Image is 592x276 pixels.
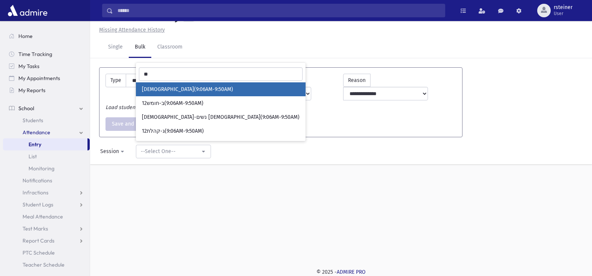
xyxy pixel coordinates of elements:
[3,150,90,162] a: List
[3,235,90,247] a: Report Cards
[3,174,90,187] a: Notifications
[95,145,130,158] button: Session
[3,211,90,223] a: Meal Attendance
[6,3,49,18] img: AdmirePro
[3,138,87,150] a: Entry
[102,103,460,111] div: Load students to select
[99,27,165,33] u: Missing Attendance History
[96,27,165,33] a: Missing Attendance History
[23,261,65,268] span: Teacher Schedule
[102,37,129,58] a: Single
[18,105,34,112] span: School
[23,249,55,256] span: PTC Schedule
[3,60,90,72] a: My Tasks
[23,177,52,184] span: Notifications
[3,126,90,138] a: Attendance
[136,145,211,158] button: --Select One--
[105,117,153,131] button: Save and Print
[142,127,204,135] span: 12ג-קהלת(9:06AM-9:50AM)
[18,63,39,70] span: My Tasks
[141,147,200,155] div: --Select One--
[3,223,90,235] a: Test Marks
[100,147,119,155] div: Session
[23,225,48,232] span: Test Marks
[102,268,580,276] div: © 2025 -
[29,153,37,160] span: List
[3,84,90,96] a: My Reports
[343,74,371,87] label: Reason
[23,237,54,244] span: Report Cards
[142,114,300,121] span: [DEMOGRAPHIC_DATA]-נשים [DEMOGRAPHIC_DATA](9:06AM-9:50AM)
[23,201,53,208] span: Student Logs
[3,102,90,114] a: School
[23,117,43,124] span: Students
[105,74,126,87] label: Type
[113,4,445,17] input: Search
[3,30,90,42] a: Home
[129,37,151,58] a: Bulk
[142,86,233,93] span: [DEMOGRAPHIC_DATA](9:06AM-9:50AM)
[23,129,50,136] span: Attendance
[554,11,572,17] span: User
[23,213,63,220] span: Meal Attendance
[3,48,90,60] a: Time Tracking
[18,87,45,94] span: My Reports
[3,187,90,199] a: Infractions
[3,72,90,84] a: My Appointments
[3,247,90,259] a: PTC Schedule
[29,165,54,172] span: Monitoring
[18,75,60,82] span: My Appointments
[554,5,572,11] span: rsteiner
[18,51,52,58] span: Time Tracking
[139,67,303,81] input: Search
[3,259,90,271] a: Teacher Schedule
[3,162,90,174] a: Monitoring
[3,199,90,211] a: Student Logs
[29,141,41,148] span: Entry
[23,189,48,196] span: Infractions
[18,33,33,39] span: Home
[151,37,188,58] a: Classroom
[3,114,90,126] a: Students
[142,100,203,107] span: 12ב-חומש(9:06AM-9:50AM)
